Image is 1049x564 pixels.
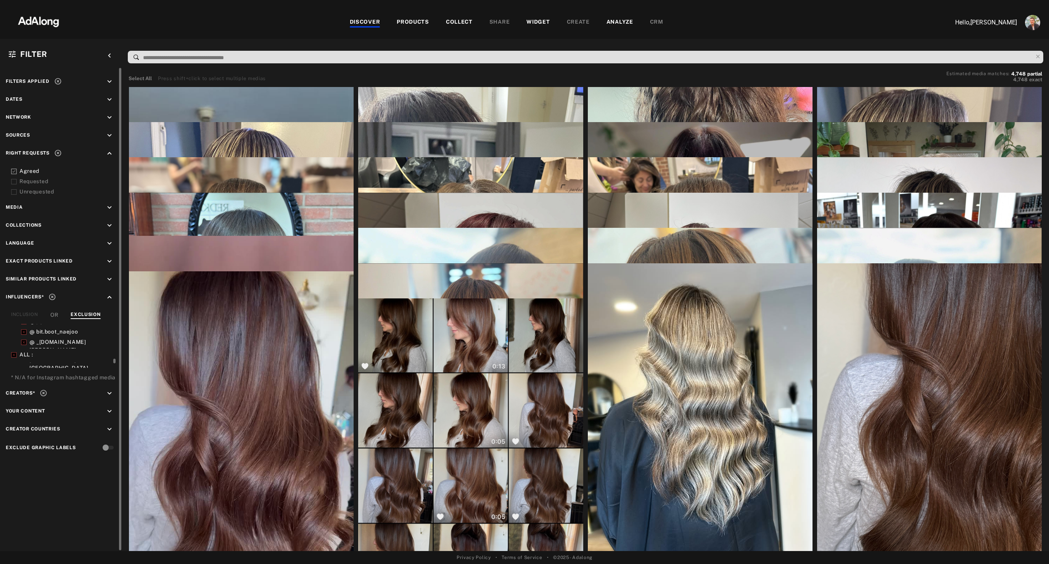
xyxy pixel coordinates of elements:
[6,79,50,84] span: Filters applied
[553,554,592,561] span: © 2025 - Adalong
[11,311,38,319] div: INCLUSION
[6,258,73,264] span: Exact Products Linked
[105,95,114,104] i: keyboard_arrow_down
[6,205,23,210] span: Media
[941,18,1017,27] p: Hello, [PERSON_NAME]
[19,351,116,359] div: ALL :
[526,18,550,27] div: WIDGET
[350,18,380,27] div: DISCOVER
[946,76,1042,84] button: 4,748exact
[6,132,30,138] span: Sources
[1011,527,1049,564] iframe: Chat Widget
[36,329,78,335] span: bit.boot_naejoo
[19,188,116,196] div: Unrequested
[105,113,114,122] i: keyboard_arrow_down
[1013,77,1028,82] span: 4,748
[105,52,114,60] i: keyboard_arrow_left
[6,408,45,414] span: Your Content
[105,257,114,266] i: keyboard_arrow_down
[650,18,663,27] div: CRM
[547,554,549,561] span: •
[105,293,114,301] i: keyboard_arrow_up
[6,240,34,246] span: Language
[105,203,114,212] i: keyboard_arrow_down
[6,444,76,451] div: Exclude Graphic Labels
[105,131,114,140] i: keyboard_arrow_down
[1025,15,1040,30] img: ACg8ocLjEk1irI4XXb49MzUGwa4F_C3PpCyg-3CPbiuLEZrYEA=s96-c
[20,50,47,59] span: Filter
[1011,72,1042,76] button: 4,748partial
[6,222,42,228] span: Collections
[489,18,510,27] div: SHARE
[105,239,114,248] i: keyboard_arrow_down
[105,221,114,230] i: keyboard_arrow_down
[19,177,116,185] div: Requested
[1023,13,1042,32] button: Account settings
[50,311,58,319] span: OR
[496,554,497,561] span: •
[6,390,35,396] span: Creators*
[567,18,590,27] div: CREATE
[502,554,542,561] a: Terms of Service
[105,407,114,416] i: keyboard_arrow_down
[5,10,72,32] img: 63233d7d88ed69de3c212112c67096b6.png
[6,426,60,432] span: Creator Countries
[607,18,633,27] div: ANALYZE
[11,374,116,382] div: * N/A for Instagram hashtagged media
[6,97,23,102] span: Dates
[6,150,50,156] span: Right Requests
[446,18,473,27] div: COLLECT
[6,276,77,282] span: Similar Products Linked
[1011,71,1026,77] span: 4,748
[105,389,114,398] i: keyboard_arrow_down
[129,75,152,82] button: Select All
[6,294,44,300] span: Influencers*
[29,339,86,353] span: _[DOMAIN_NAME][PERSON_NAME]
[105,275,114,284] i: keyboard_arrow_down
[457,554,491,561] a: Privacy Policy
[105,149,114,158] i: keyboard_arrow_up
[71,311,100,319] div: EXCLUSION
[946,71,1010,76] span: Estimated media matches:
[397,18,429,27] div: PRODUCTS
[19,167,116,175] div: Agreed
[105,77,114,86] i: keyboard_arrow_down
[158,75,266,82] div: Press shift+click to select multiple medias
[6,114,31,120] span: Network
[105,425,114,433] i: keyboard_arrow_down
